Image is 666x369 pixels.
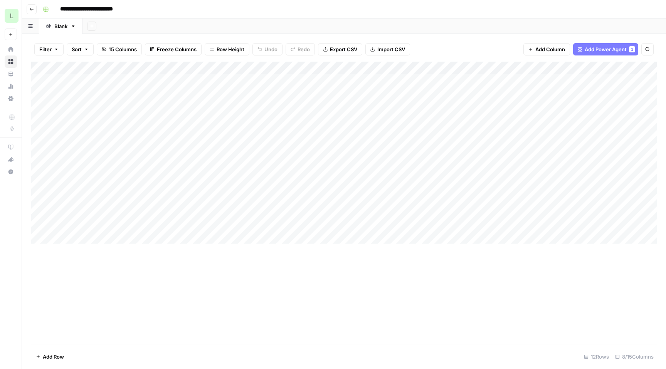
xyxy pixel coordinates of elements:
[10,11,13,20] span: L
[252,43,283,55] button: Undo
[5,55,17,68] a: Browse
[585,45,627,53] span: Add Power Agent
[39,45,52,53] span: Filter
[43,353,64,361] span: Add Row
[535,45,565,53] span: Add Column
[5,43,17,55] a: Home
[631,46,633,52] span: 1
[5,6,17,25] button: Workspace: LlamaIndex
[5,153,17,166] button: What's new?
[612,351,657,363] div: 8/15 Columns
[377,45,405,53] span: Import CSV
[5,80,17,92] a: Usage
[54,22,67,30] div: Blank
[157,45,197,53] span: Freeze Columns
[217,45,244,53] span: Row Height
[72,45,82,53] span: Sort
[39,18,82,34] a: Blank
[629,46,635,52] div: 1
[298,45,310,53] span: Redo
[109,45,137,53] span: 15 Columns
[318,43,362,55] button: Export CSV
[97,43,142,55] button: 15 Columns
[573,43,638,55] button: Add Power Agent1
[5,141,17,153] a: AirOps Academy
[5,166,17,178] button: Help + Support
[523,43,570,55] button: Add Column
[264,45,277,53] span: Undo
[205,43,249,55] button: Row Height
[5,68,17,80] a: Your Data
[67,43,94,55] button: Sort
[330,45,357,53] span: Export CSV
[34,43,64,55] button: Filter
[5,154,17,165] div: What's new?
[145,43,202,55] button: Freeze Columns
[286,43,315,55] button: Redo
[5,92,17,105] a: Settings
[31,351,69,363] button: Add Row
[365,43,410,55] button: Import CSV
[581,351,612,363] div: 12 Rows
